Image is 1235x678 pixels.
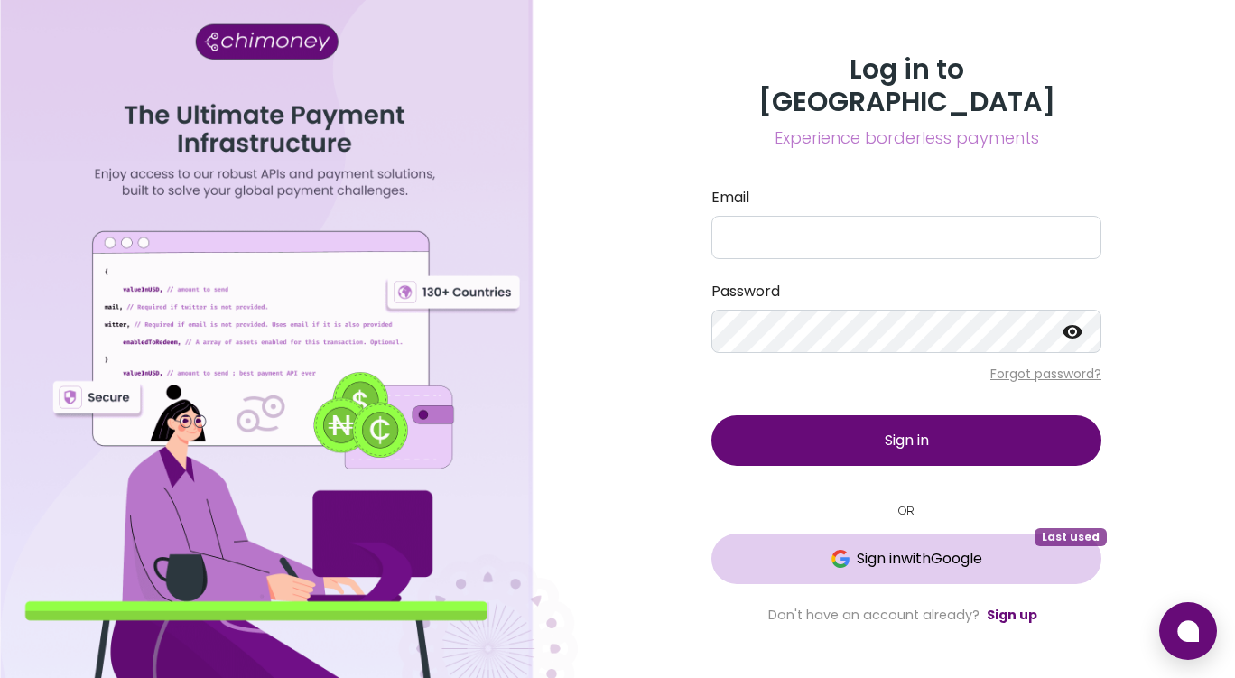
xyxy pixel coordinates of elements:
label: Email [711,187,1101,209]
button: GoogleSign inwithGoogleLast used [711,534,1101,584]
p: Forgot password? [711,365,1101,383]
button: Sign in [711,415,1101,466]
span: Sign in [885,430,929,450]
img: Google [831,550,850,568]
span: Don't have an account already? [768,606,980,624]
label: Password [711,281,1101,302]
button: Open chat window [1159,602,1217,660]
a: Sign up [987,606,1037,624]
span: Last used [1035,528,1107,546]
small: OR [711,502,1101,519]
span: Experience borderless payments [711,125,1101,151]
h3: Log in to [GEOGRAPHIC_DATA] [711,53,1101,118]
span: Sign in with Google [857,548,982,570]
